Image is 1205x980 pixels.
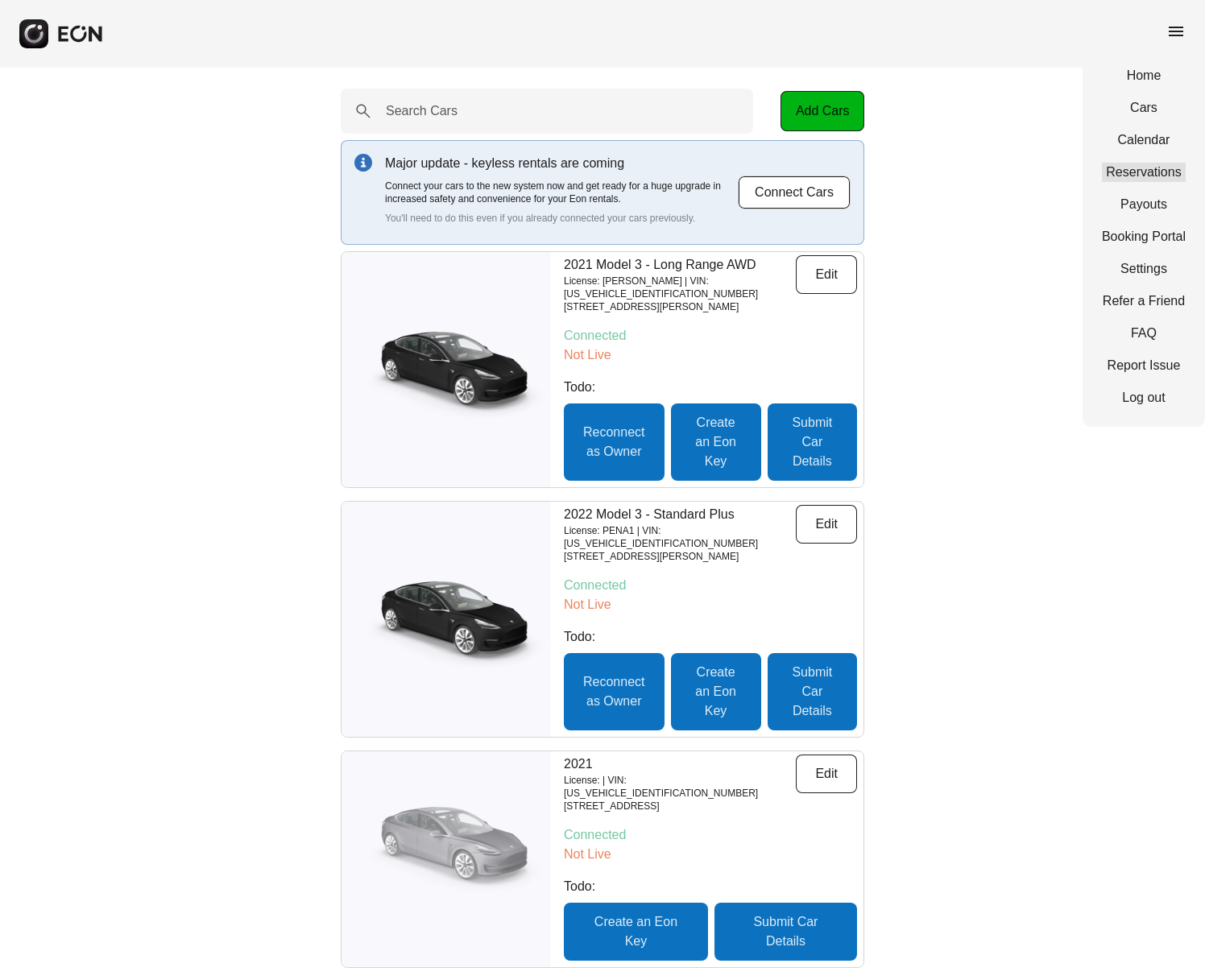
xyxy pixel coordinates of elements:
a: Cars [1102,98,1186,118]
p: 2021 Model 3 - Long Range AWD [564,255,796,275]
button: Edit [796,255,857,294]
button: Edit [796,505,857,544]
p: Not Live [564,345,857,365]
p: Major update - keyless rentals are coming [385,154,738,173]
a: Report Issue [1102,356,1186,375]
p: Todo: [564,378,857,397]
p: You'll need to do this even if you already connected your cars previously. [385,212,738,225]
button: Edit [796,755,857,793]
p: Connected [564,326,857,345]
a: Payouts [1102,195,1186,214]
button: Add Cars [781,91,864,131]
button: Submit Car Details [768,653,857,730]
img: car [342,807,551,912]
button: Create an Eon Key [564,903,708,961]
span: menu [1166,22,1186,41]
p: Not Live [564,845,857,864]
a: Reservations [1102,163,1186,182]
a: Settings [1102,259,1186,279]
p: [STREET_ADDRESS] [564,800,796,813]
p: 2021 [564,755,796,774]
p: License: PENA1 | VIN: [US_VEHICLE_IDENTIFICATION_NUMBER] [564,524,796,550]
button: Reconnect as Owner [564,653,665,730]
a: Log out [1102,388,1186,407]
p: License: | VIN: [US_VEHICLE_IDENTIFICATION_NUMBER] [564,774,796,800]
p: Connected [564,825,857,845]
a: Home [1102,66,1186,85]
p: Connected [564,576,857,595]
a: Refer a Friend [1102,292,1186,311]
a: FAQ [1102,324,1186,343]
img: info [354,154,372,172]
p: [STREET_ADDRESS][PERSON_NAME] [564,300,796,313]
button: Reconnect as Owner [564,403,665,481]
button: Submit Car Details [714,903,857,961]
p: License: [PERSON_NAME] | VIN: [US_VEHICLE_IDENTIFICATION_NUMBER] [564,275,796,300]
p: Todo: [564,877,857,896]
p: [STREET_ADDRESS][PERSON_NAME] [564,550,796,563]
a: Booking Portal [1102,227,1186,246]
p: Connect your cars to the new system now and get ready for a huge upgrade in increased safety and ... [385,180,738,205]
button: Connect Cars [738,176,851,209]
p: 2022 Model 3 - Standard Plus [564,505,796,524]
button: Create an Eon Key [671,403,761,481]
p: Not Live [564,595,857,614]
button: Create an Eon Key [671,653,761,730]
p: Todo: [564,627,857,647]
label: Search Cars [386,101,458,121]
button: Submit Car Details [768,403,857,481]
img: car [342,317,551,422]
a: Calendar [1102,130,1186,150]
img: car [342,567,551,672]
